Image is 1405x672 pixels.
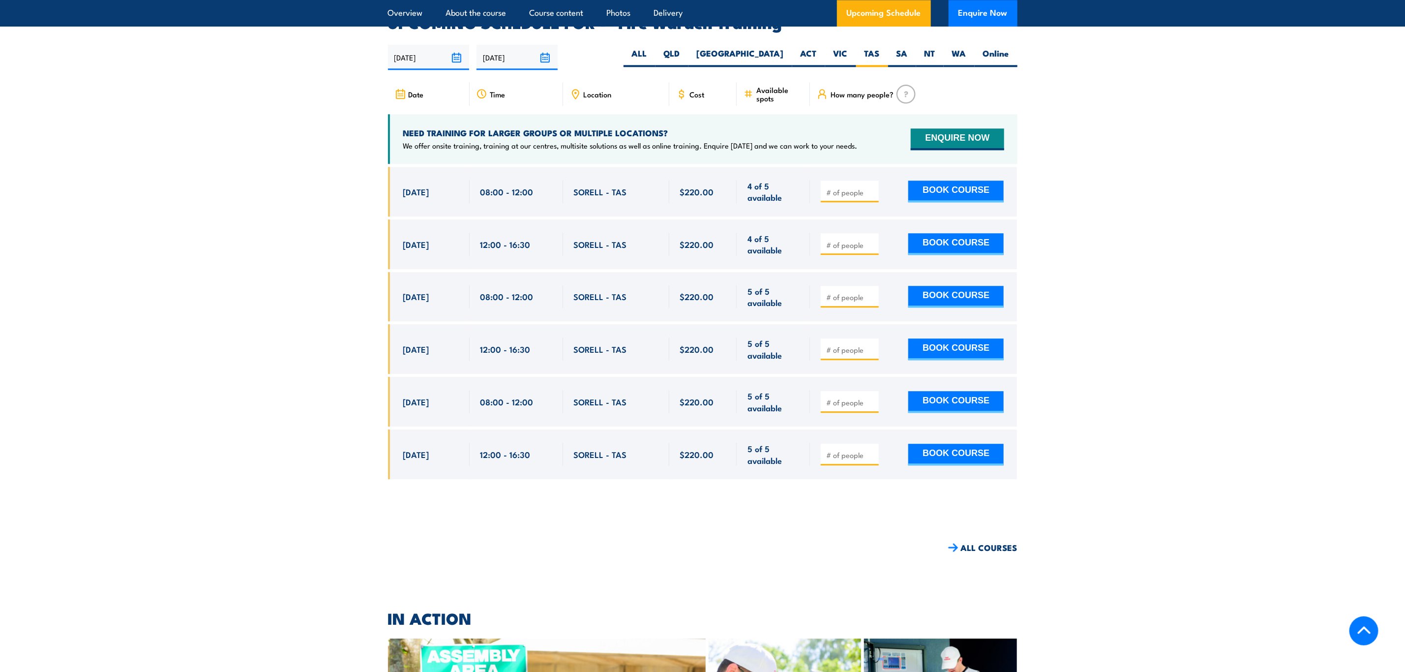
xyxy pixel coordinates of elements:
[656,48,688,67] label: QLD
[409,90,424,98] span: Date
[680,291,714,302] span: $220.00
[826,450,875,460] input: # of people
[975,48,1017,67] label: Online
[948,542,1017,553] a: ALL COURSES
[680,186,714,197] span: $220.00
[747,337,799,361] span: 5 of 5 available
[480,396,534,407] span: 08:00 - 12:00
[908,233,1004,255] button: BOOK COURSE
[888,48,916,67] label: SA
[403,141,858,151] p: We offer onsite training, training at our centres, multisite solutions as well as online training...
[747,285,799,308] span: 5 of 5 available
[908,391,1004,413] button: BOOK COURSE
[388,611,1017,625] h2: IN ACTION
[825,48,856,67] label: VIC
[680,396,714,407] span: $220.00
[826,187,875,197] input: # of people
[403,291,429,302] span: [DATE]
[584,90,612,98] span: Location
[403,396,429,407] span: [DATE]
[826,240,875,250] input: # of people
[856,48,888,67] label: TAS
[490,90,506,98] span: Time
[690,90,705,98] span: Cost
[944,48,975,67] label: WA
[826,345,875,355] input: # of people
[911,128,1004,150] button: ENQUIRE NOW
[680,449,714,460] span: $220.00
[480,239,531,250] span: 12:00 - 16:30
[574,396,627,407] span: SORELL - TAS
[480,186,534,197] span: 08:00 - 12:00
[388,15,1017,29] h2: UPCOMING SCHEDULE FOR - "Fire Warden Training"
[480,291,534,302] span: 08:00 - 12:00
[792,48,825,67] label: ACT
[403,343,429,355] span: [DATE]
[624,48,656,67] label: ALL
[480,343,531,355] span: 12:00 - 16:30
[574,449,627,460] span: SORELL - TAS
[747,390,799,413] span: 5 of 5 available
[756,86,803,102] span: Available spots
[574,186,627,197] span: SORELL - TAS
[403,186,429,197] span: [DATE]
[826,397,875,407] input: # of people
[574,343,627,355] span: SORELL - TAS
[747,233,799,256] span: 4 of 5 available
[747,443,799,466] span: 5 of 5 available
[477,45,558,70] input: To date
[688,48,792,67] label: [GEOGRAPHIC_DATA]
[388,45,469,70] input: From date
[908,181,1004,202] button: BOOK COURSE
[831,90,894,98] span: How many people?
[747,180,799,203] span: 4 of 5 available
[908,338,1004,360] button: BOOK COURSE
[826,292,875,302] input: # of people
[908,286,1004,307] button: BOOK COURSE
[574,239,627,250] span: SORELL - TAS
[680,343,714,355] span: $220.00
[403,449,429,460] span: [DATE]
[403,127,858,138] h4: NEED TRAINING FOR LARGER GROUPS OR MULTIPLE LOCATIONS?
[574,291,627,302] span: SORELL - TAS
[680,239,714,250] span: $220.00
[403,239,429,250] span: [DATE]
[908,444,1004,465] button: BOOK COURSE
[480,449,531,460] span: 12:00 - 16:30
[916,48,944,67] label: NT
